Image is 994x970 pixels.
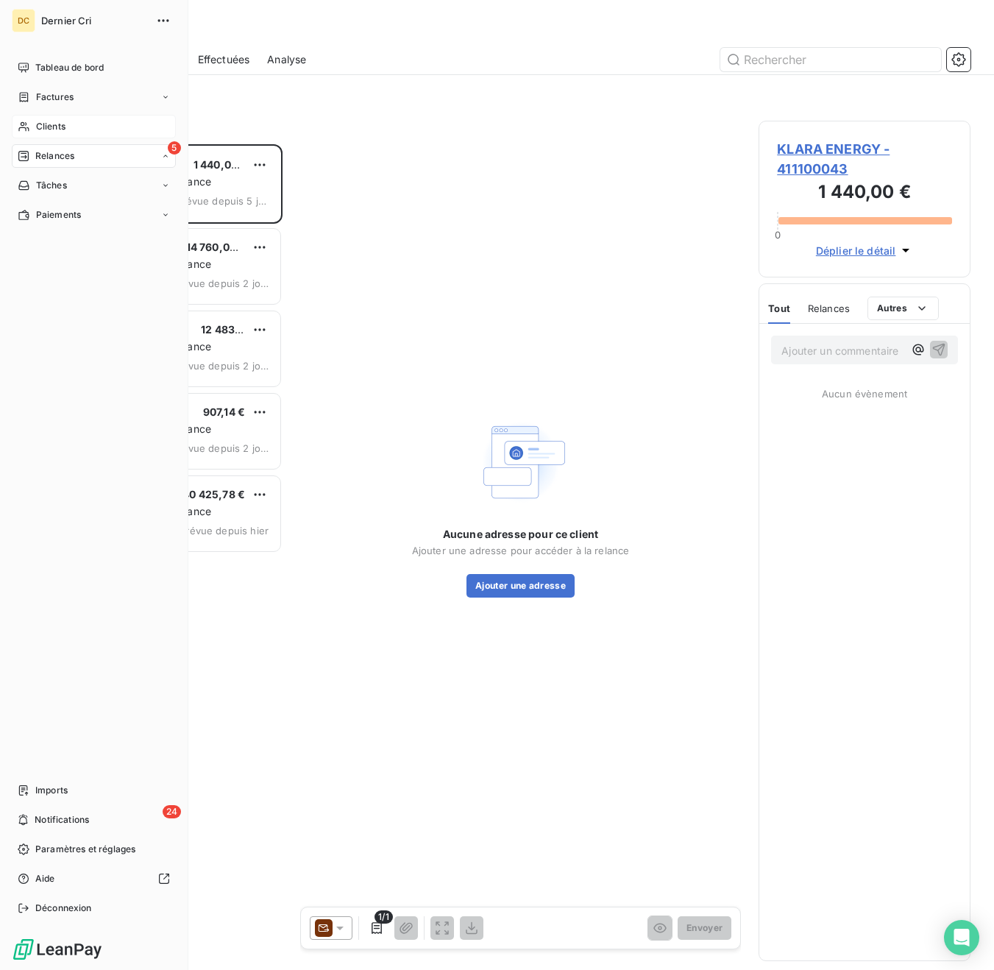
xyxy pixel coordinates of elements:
img: Logo LeanPay [12,938,103,961]
span: Aide [35,872,55,885]
img: Empty state [474,415,568,509]
span: 24 [163,805,181,818]
span: Effectuées [198,52,250,67]
div: Open Intercom Messenger [944,920,979,955]
button: Déplier le détail [812,242,918,259]
span: 1 440,00 € [194,158,248,171]
span: Tout [768,302,790,314]
span: Tableau de bord [35,61,104,74]
span: prévue depuis 2 jours [172,277,269,289]
span: Imports [35,784,68,797]
span: Notifications [35,813,89,826]
button: Envoyer [678,916,731,940]
span: Dernier Cri [41,15,147,26]
span: 907,14 € [203,406,245,418]
h3: 1 440,00 € [777,179,952,208]
div: DC [12,9,35,32]
span: Paiements [36,208,81,222]
span: Déconnexion [35,902,92,915]
span: Déplier le détail [816,243,896,258]
span: 5 [168,141,181,155]
span: 14 760,00 € [186,241,246,253]
span: KLARA ENERGY - 411100043 [777,139,952,179]
button: Ajouter une adresse [466,574,575,598]
span: Ajouter une adresse pour accéder à la relance [412,545,630,556]
span: prévue depuis 5 jours [176,195,269,207]
button: Autres [867,297,939,320]
span: 12 483,74 € [201,323,260,336]
span: Tâches [36,179,67,192]
span: 1/1 [374,910,392,924]
span: Analyse [267,52,306,67]
span: Clients [36,120,65,133]
span: Relances [808,302,850,314]
span: Aucune adresse pour ce client [443,527,598,542]
span: Factures [36,91,74,104]
span: prévue depuis 2 jours [172,360,269,372]
span: prévue depuis 2 jours [172,442,269,454]
span: 0 [775,229,781,241]
span: 140 425,78 € [178,488,245,500]
span: prévue depuis hier [180,525,269,537]
a: Aide [12,867,176,891]
span: Paramètres et réglages [35,843,135,856]
span: Relances [35,149,74,163]
span: Aucun évènement [822,388,907,400]
input: Rechercher [720,48,941,71]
